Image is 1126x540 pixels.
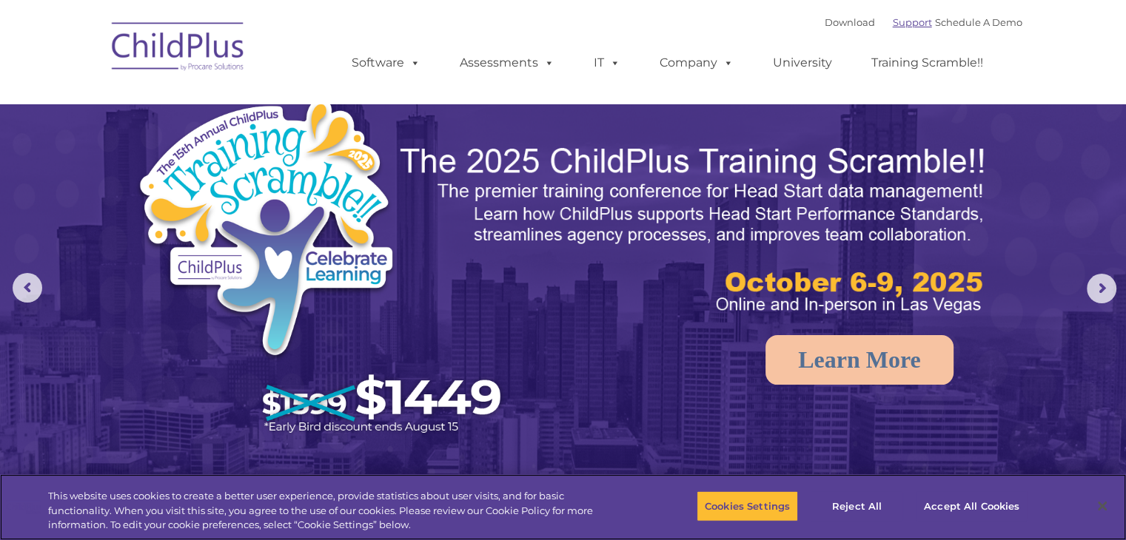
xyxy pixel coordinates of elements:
[893,16,932,28] a: Support
[765,335,954,385] a: Learn More
[579,48,635,78] a: IT
[1086,490,1119,522] button: Close
[697,490,798,522] button: Cookies Settings
[104,12,252,86] img: ChildPlus by Procare Solutions
[857,48,998,78] a: Training Scramble!!
[206,98,251,109] span: Last name
[825,16,875,28] a: Download
[916,490,1028,522] button: Accept All Cookies
[206,158,269,169] span: Phone number
[758,48,847,78] a: University
[935,16,1022,28] a: Schedule A Demo
[645,48,748,78] a: Company
[811,490,903,522] button: Reject All
[445,48,569,78] a: Assessments
[337,48,435,78] a: Software
[48,489,620,533] div: This website uses cookies to create a better user experience, provide statistics about user visit...
[825,16,1022,28] font: |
